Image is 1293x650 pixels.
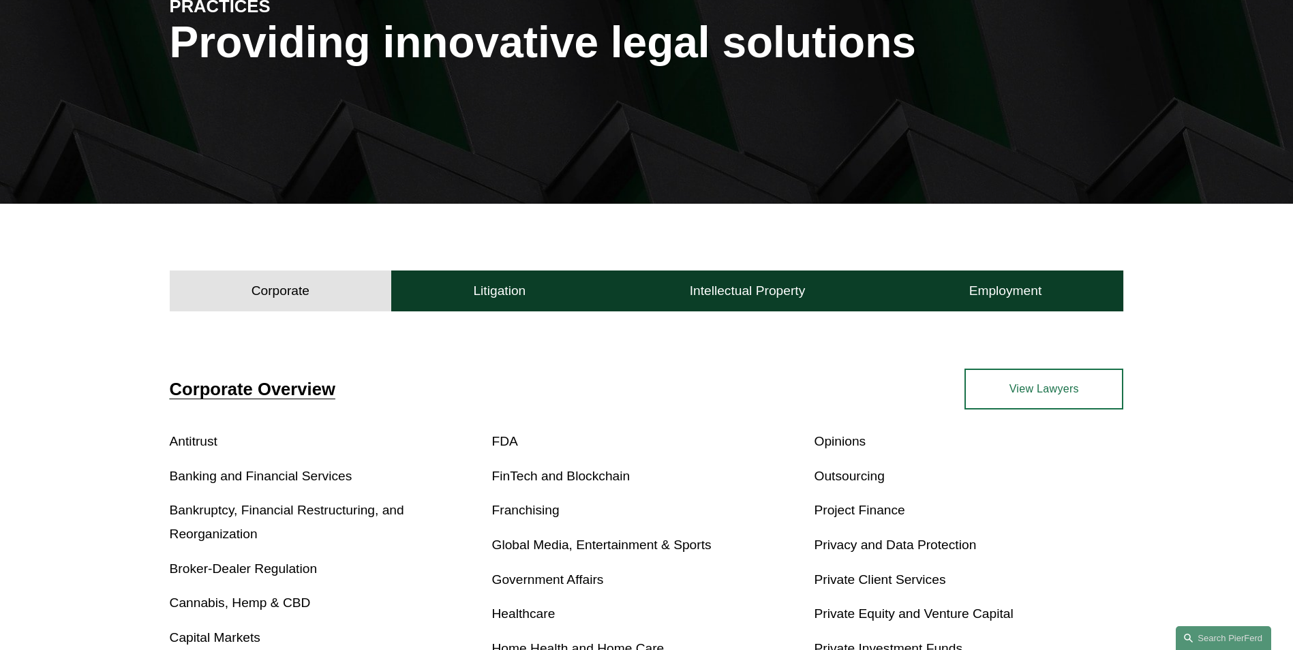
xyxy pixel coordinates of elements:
a: View Lawyers [964,369,1123,409]
h4: Litigation [473,283,526,299]
h4: Intellectual Property [690,283,806,299]
a: Private Equity and Venture Capital [814,606,1013,621]
a: Search this site [1176,626,1271,650]
a: Antitrust [170,434,217,448]
a: Outsourcing [814,469,884,483]
a: Franchising [492,503,560,517]
a: Cannabis, Hemp & CBD [170,595,311,610]
a: Privacy and Data Protection [814,538,976,552]
a: Healthcare [492,606,556,621]
h4: Corporate [252,283,309,299]
a: FinTech and Blockchain [492,469,630,483]
a: Capital Markets [170,630,260,645]
a: Opinions [814,434,866,448]
h1: Providing innovative legal solutions [170,18,1124,67]
a: Global Media, Entertainment & Sports [492,538,712,552]
a: Government Affairs [492,572,604,587]
a: Corporate Overview [170,380,335,399]
a: Bankruptcy, Financial Restructuring, and Reorganization [170,503,404,541]
h4: Employment [969,283,1042,299]
a: Banking and Financial Services [170,469,352,483]
a: Broker-Dealer Regulation [170,561,318,576]
a: FDA [492,434,518,448]
a: Project Finance [814,503,904,517]
a: Private Client Services [814,572,945,587]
